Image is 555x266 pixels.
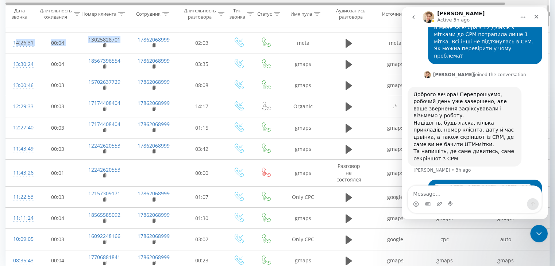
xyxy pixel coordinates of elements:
[13,190,28,204] div: 11:22:53
[371,160,420,187] td: gmaps
[371,138,420,160] td: gmaps
[420,229,469,250] td: cpc
[88,36,120,43] a: 13025828701
[35,117,81,138] td: 00:03
[290,11,312,17] div: Имя пула
[530,225,548,242] iframe: Intercom live chat
[469,229,542,250] td: auto
[35,194,41,200] button: Upload attachment
[88,190,120,197] a: 12157309171
[13,121,28,135] div: 12:27:40
[280,75,327,96] td: gmaps
[138,78,170,85] a: 17862068999
[138,57,170,64] a: 17862068999
[13,211,28,225] div: 11:11:24
[280,229,327,250] td: Only CPC
[88,211,120,218] a: 18565585092
[371,54,420,75] td: gmaps
[179,32,225,54] td: 02:03
[371,75,420,96] td: gmaps
[88,57,120,64] a: 18567396554
[35,75,81,96] td: 00:03
[138,142,170,149] a: 17862068999
[138,211,170,218] a: 17862068999
[35,187,81,208] td: 00:03
[179,208,225,229] td: 01:30
[138,36,170,43] a: 17862068999
[230,8,245,20] div: Тип звонка
[13,142,28,156] div: 11:43:49
[136,11,161,17] div: Сотрудник
[40,8,72,20] div: Длительность ожидания
[35,32,81,54] td: 00:04
[280,187,327,208] td: Only CPC
[35,208,81,229] td: 00:04
[280,32,327,54] td: meta
[280,160,327,187] td: gmaps
[13,166,28,180] div: 11:43:26
[280,54,327,75] td: gmaps
[35,96,81,117] td: 00:03
[23,194,29,200] button: Gif picker
[257,11,272,17] div: Статус
[46,194,52,200] button: Start recording
[88,99,120,106] a: 17174408404
[179,187,225,208] td: 01:07
[179,229,225,250] td: 03:02
[13,57,28,71] div: 13:30:24
[179,117,225,138] td: 01:15
[179,138,225,160] td: 03:42
[88,78,120,85] a: 15702637729
[81,11,116,17] div: Номер клиента
[6,172,140,227] div: Ievgen says…
[88,121,120,128] a: 17174408404
[11,194,17,200] button: Emoji picker
[280,208,327,229] td: gmaps
[179,75,225,96] td: 08:08
[88,142,120,149] a: 12242620553
[138,190,170,197] a: 17862068999
[280,96,327,117] td: Organic
[35,54,81,75] td: 00:04
[6,8,33,20] div: Дата звонка
[35,138,81,160] td: 00:03
[280,117,327,138] td: gmaps
[138,121,170,128] a: 17862068999
[371,117,420,138] td: gmaps
[138,99,170,106] a: 17862068999
[13,78,28,93] div: 13:00:46
[333,8,369,20] div: Аудиозапись разговора
[371,187,420,208] td: google
[179,96,225,117] td: 14:17
[13,99,28,114] div: 12:29:33
[13,232,28,246] div: 10:09:05
[280,138,327,160] td: gmaps
[371,32,420,54] td: meta
[179,160,225,187] td: 00:00
[88,166,120,173] a: 12242620553
[179,54,225,75] td: 03:35
[402,7,548,219] iframe: Intercom live chat
[125,191,137,203] button: Send a message…
[184,8,216,20] div: Длительность разговора
[13,36,28,50] div: 14:26:31
[35,229,81,250] td: 00:03
[336,163,361,183] span: Разговор не состоялся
